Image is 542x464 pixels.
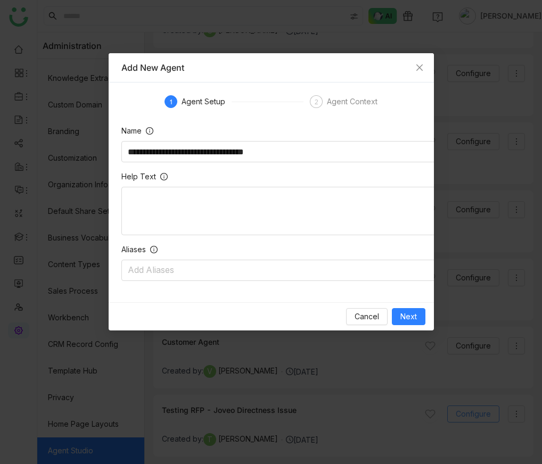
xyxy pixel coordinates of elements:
label: Aliases [121,244,158,255]
div: Add New Agent [121,62,421,73]
button: Next [391,308,425,325]
div: Agent Setup [182,95,232,108]
button: Cancel [346,308,387,325]
div: Agent Context [327,95,377,108]
span: 2 [314,98,318,106]
button: Close [405,53,433,82]
span: 1 [169,98,173,106]
label: Help Text [121,171,168,183]
label: Name [121,125,153,137]
span: Next [400,311,416,322]
span: Cancel [354,311,379,322]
